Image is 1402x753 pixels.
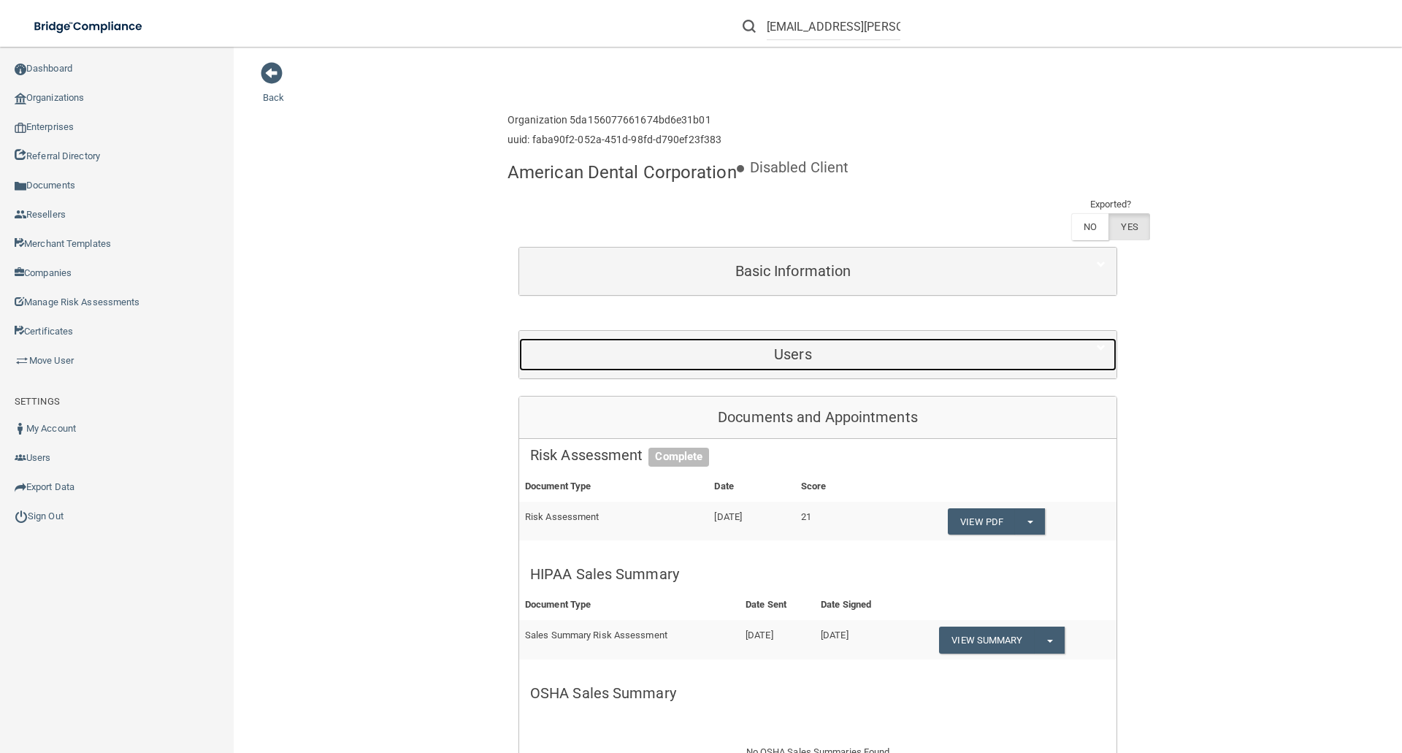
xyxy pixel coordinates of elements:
a: View Summary [939,627,1034,654]
img: ic_power_dark.7ecde6b1.png [15,510,28,523]
div: Documents and Appointments [519,397,1116,439]
h4: American Dental Corporation [507,163,737,182]
td: [DATE] [708,502,794,541]
h6: Organization 5da156077661674bd6e31b01 [507,115,721,126]
img: icon-users.e205127d.png [15,452,26,464]
th: Date [708,472,794,502]
input: Search [767,13,900,40]
h5: Risk Assessment [530,447,1106,463]
label: SETTINGS [15,393,60,410]
img: organization-icon.f8decf85.png [15,93,26,104]
span: Complete [648,448,709,467]
label: YES [1108,213,1149,240]
th: Document Type [519,472,708,502]
h5: Users [530,346,1056,362]
th: Date Sent [740,590,815,620]
img: ic-search.3b580494.png [743,20,756,33]
td: Exported? [1071,196,1150,213]
img: icon-export.b9366987.png [15,481,26,493]
img: icon-documents.8dae5593.png [15,180,26,192]
a: Back [263,74,284,103]
a: Users [530,338,1106,371]
img: ic_user_dark.df1a06c3.png [15,423,26,435]
th: Score [795,472,877,502]
img: ic_dashboard_dark.d01f4a41.png [15,64,26,75]
img: enterprise.0d942306.png [15,123,26,133]
th: Document Type [519,590,740,620]
h6: uuid: faba90f2-052a-451d-98fd-d790ef23f383 [507,134,721,145]
h5: OSHA Sales Summary [530,685,1106,701]
label: NO [1071,213,1108,240]
td: Sales Summary Risk Assessment [519,620,740,660]
p: Disabled Client [750,154,849,181]
td: 21 [795,502,877,541]
img: ic_reseller.de258add.png [15,209,26,221]
td: [DATE] [740,620,815,660]
td: Risk Assessment [519,502,708,541]
h5: Basic Information [530,263,1056,279]
th: Date Signed [815,590,904,620]
a: View PDF [948,508,1015,535]
td: [DATE] [815,620,904,660]
a: Basic Information [530,255,1106,288]
img: bridge_compliance_login_screen.278c3ca4.svg [22,12,156,42]
h5: HIPAA Sales Summary [530,566,1106,582]
img: briefcase.64adab9b.png [15,353,29,368]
